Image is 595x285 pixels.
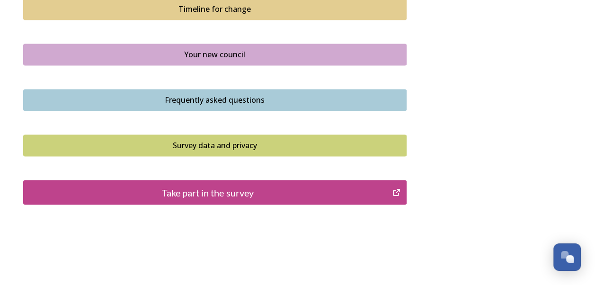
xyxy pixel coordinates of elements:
div: Your new council [28,49,401,60]
button: Survey data and privacy [23,134,407,156]
button: Open Chat [553,243,581,271]
button: Your new council [23,44,407,65]
div: Timeline for change [28,3,401,15]
div: Take part in the survey [28,185,388,199]
div: Survey data and privacy [28,140,401,151]
button: Frequently asked questions [23,89,407,111]
div: Frequently asked questions [28,94,401,106]
button: Take part in the survey [23,180,407,205]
